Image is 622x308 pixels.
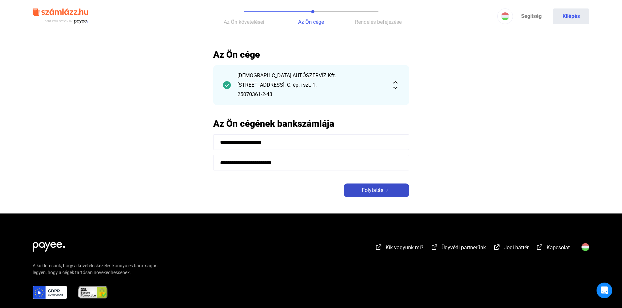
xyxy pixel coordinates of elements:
div: [STREET_ADDRESS]. C. ép. fszt. 1. [237,81,385,89]
a: Segítség [513,8,550,24]
h2: Az Ön cégének bankszámlája [213,118,409,129]
div: 25070361-2-43 [237,91,385,98]
img: gdpr [33,286,67,299]
button: Folytatásarrow-right-white [344,183,409,197]
button: HU [497,8,513,24]
a: external-link-whiteKapcsolat [536,245,570,252]
span: Folytatás [362,186,383,194]
button: Kilépés [553,8,589,24]
span: Az Ön követelései [224,19,264,25]
img: ssl [78,286,108,299]
span: Jogi háttér [504,244,529,251]
img: szamlazzhu-logo [33,6,88,27]
span: Ügyvédi partnerünk [441,244,486,251]
img: external-link-white [536,244,544,250]
img: external-link-white [431,244,439,250]
div: Open Intercom Messenger [597,283,612,298]
a: external-link-whiteJogi háttér [493,245,529,252]
img: external-link-white [493,244,501,250]
img: arrow-right-white [383,189,391,192]
span: Kapcsolat [547,244,570,251]
img: expand [391,81,399,89]
span: Rendelés befejezése [355,19,402,25]
span: Az Ön cége [298,19,324,25]
span: Kik vagyunk mi? [386,244,423,251]
a: external-link-whiteÜgyvédi partnerünk [431,245,486,252]
a: external-link-whiteKik vagyunk mi? [375,245,423,252]
div: [DEMOGRAPHIC_DATA] AUTÓSZERVÍZ Kft. [237,72,385,80]
img: white-payee-white-dot.svg [33,238,65,252]
img: HU [501,12,509,20]
img: HU.svg [582,243,589,251]
h2: Az Ön cége [213,49,409,60]
img: checkmark-darker-green-circle [223,81,231,89]
img: external-link-white [375,244,383,250]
